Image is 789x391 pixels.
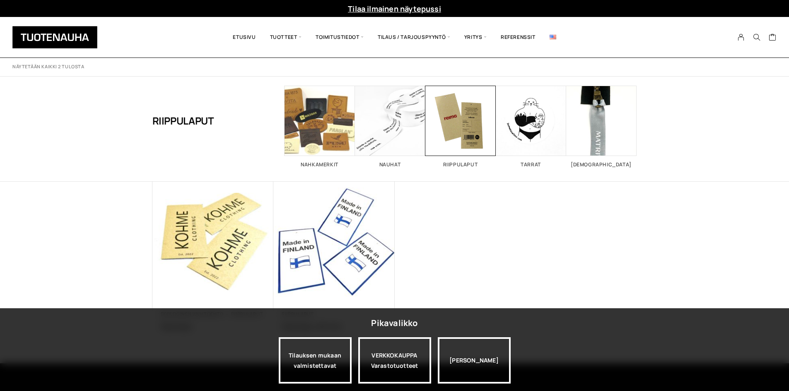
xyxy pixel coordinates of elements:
h2: Tarrat [496,162,566,167]
a: Visit product category Riippulaput [425,86,496,167]
h2: Riippulaput [425,162,496,167]
img: Tuotenauha Oy [12,26,97,48]
a: VERKKOKAUPPAVarastotuotteet [358,337,431,384]
a: Visit product category Vedin [566,86,637,167]
p: Näytetään kaikki 2 tulosta [12,64,84,70]
a: Visit product category Tarrat [496,86,566,167]
a: Referenssit [494,23,543,51]
div: [PERSON_NAME] [438,337,511,384]
a: Visit product category Nauhat [355,86,425,167]
a: Etusivu [226,23,263,51]
span: Toimitustiedot [309,23,371,51]
h1: Riippulaput [152,86,214,156]
div: VERKKOKAUPPA Varastotuotteet [358,337,431,384]
a: Tilaa ilmainen näytepussi [348,4,441,14]
span: Tuotteet [263,23,309,51]
a: My Account [733,34,749,41]
button: Search [749,34,765,41]
div: Pikavalikko [371,316,417,331]
a: Visit product category Nahkamerkit [285,86,355,167]
h2: [DEMOGRAPHIC_DATA] [566,162,637,167]
a: Tilauksen mukaan valmistettavat [279,337,352,384]
img: English [550,35,556,39]
h2: Nauhat [355,162,425,167]
a: Cart [769,33,777,43]
h2: Nahkamerkit [285,162,355,167]
span: Tilaus / Tarjouspyyntö [371,23,457,51]
span: Yritys [457,23,494,51]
